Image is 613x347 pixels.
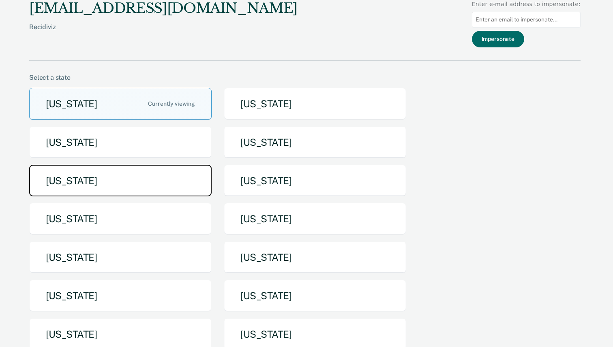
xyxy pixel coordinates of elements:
button: [US_STATE] [29,203,212,235]
button: [US_STATE] [224,126,406,158]
button: [US_STATE] [29,88,212,120]
button: [US_STATE] [224,241,406,273]
button: [US_STATE] [224,165,406,197]
button: [US_STATE] [29,280,212,312]
button: [US_STATE] [29,126,212,158]
button: [US_STATE] [224,280,406,312]
button: [US_STATE] [224,203,406,235]
div: Recidiviz [29,23,298,44]
div: Select a state [29,74,581,81]
button: [US_STATE] [29,241,212,273]
button: Impersonate [472,31,524,47]
input: Enter an email to impersonate... [472,12,581,28]
button: [US_STATE] [224,88,406,120]
button: [US_STATE] [29,165,212,197]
